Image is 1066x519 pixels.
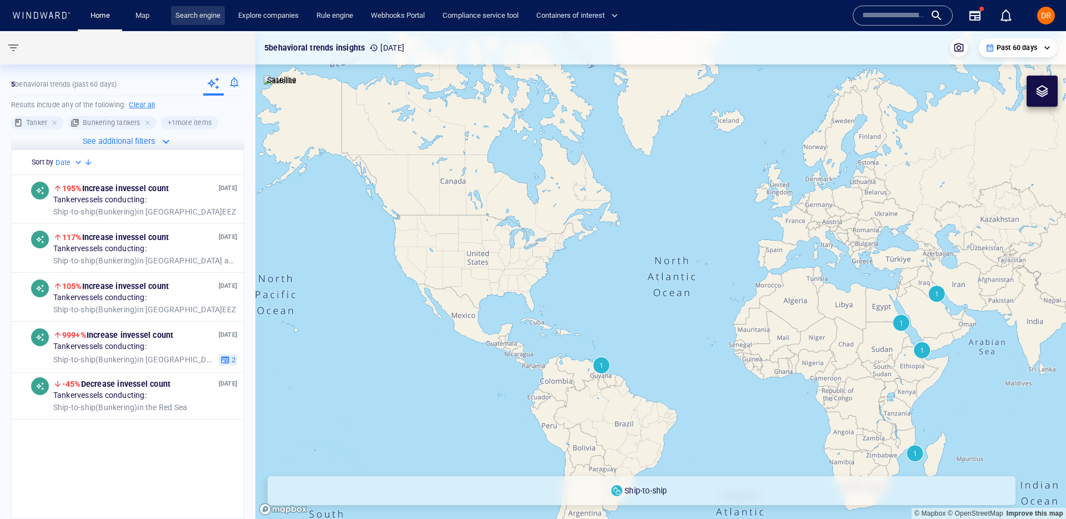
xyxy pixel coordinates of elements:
[53,355,138,364] span: Ship-to-ship ( Bunkering )
[914,510,946,517] a: Mapbox
[83,117,140,128] h6: Bunkering tankers
[438,6,523,26] a: Compliance service tool
[62,380,81,388] span: -45%
[267,73,296,87] p: Satellite
[62,233,169,242] span: Increase in vessel count
[11,80,15,88] strong: 5
[219,354,237,366] button: 2
[219,379,237,390] p: [DATE]
[131,6,158,26] a: Map
[366,6,429,26] a: Webhooks Portal
[53,244,147,254] span: Tanker vessels conducting:
[171,6,225,26] a: Search engine
[219,281,237,292] p: [DATE]
[53,305,236,315] span: in [GEOGRAPHIC_DATA] EEZ
[219,232,237,243] p: [DATE]
[985,43,1050,53] div: Past 60 days
[259,503,308,516] a: Mapbox logo
[62,331,174,340] span: Increase in vessel count
[536,9,618,22] span: Containers of interest
[62,380,170,388] span: Decrease in vessel count
[625,484,667,497] p: Ship-to-ship
[53,391,147,401] span: Tanker vessels conducting:
[312,6,358,26] a: Rule engine
[264,41,365,54] p: 5 behavioral trends insights
[1035,4,1057,27] button: DR
[11,116,63,129] div: Tanker
[62,282,169,291] span: Increase in vessel count
[234,6,303,26] a: Explore companies
[53,342,147,352] span: Tanker vessels conducting:
[219,183,237,194] p: [DATE]
[83,134,155,148] p: See additional filters
[53,256,138,265] span: Ship-to-ship ( Bunkering )
[1041,11,1051,20] span: DR
[53,403,138,412] span: Ship-to-ship ( Bunkering )
[82,6,118,26] button: Home
[53,305,138,314] span: Ship-to-ship ( Bunkering )
[68,116,156,129] div: Bunkering tankers
[56,157,71,168] h6: Date
[53,207,138,216] span: Ship-to-ship ( Bunkering )
[32,157,53,168] h6: Sort by
[53,355,214,365] span: in [GEOGRAPHIC_DATA] EEZ
[948,510,1003,517] a: OpenStreetMap
[1019,469,1058,511] iframe: Chat
[1006,510,1063,517] a: Map feedback
[230,355,235,365] span: 2
[369,41,404,54] p: [DATE]
[26,117,47,128] h6: Tanker
[53,196,147,206] span: Tanker vessels conducting:
[255,31,1066,519] canvas: Map
[219,330,237,341] p: [DATE]
[62,184,82,193] span: 195%
[11,96,244,114] h6: Results include any of the following:
[997,43,1037,53] p: Past 60 days
[62,184,169,193] span: Increase in vessel count
[53,256,237,266] span: in [GEOGRAPHIC_DATA] and [GEOGRAPHIC_DATA] EEZ
[127,6,162,26] button: Map
[62,233,82,242] span: 117%
[11,79,117,89] p: behavioral trends (Past 60 days)
[62,331,87,340] span: 999+%
[264,76,296,87] img: satellite
[53,403,187,413] span: in the Red Sea
[56,157,84,168] div: Date
[62,282,82,291] span: 105%
[999,9,1013,22] div: Notification center
[53,207,236,217] span: in [GEOGRAPHIC_DATA] EEZ
[53,293,147,303] span: Tanker vessels conducting:
[83,134,173,149] button: See additional filters
[129,99,155,111] h6: Clear all
[168,117,212,128] h6: + 1 more items
[86,6,114,26] a: Home
[532,6,627,26] button: Containers of interest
